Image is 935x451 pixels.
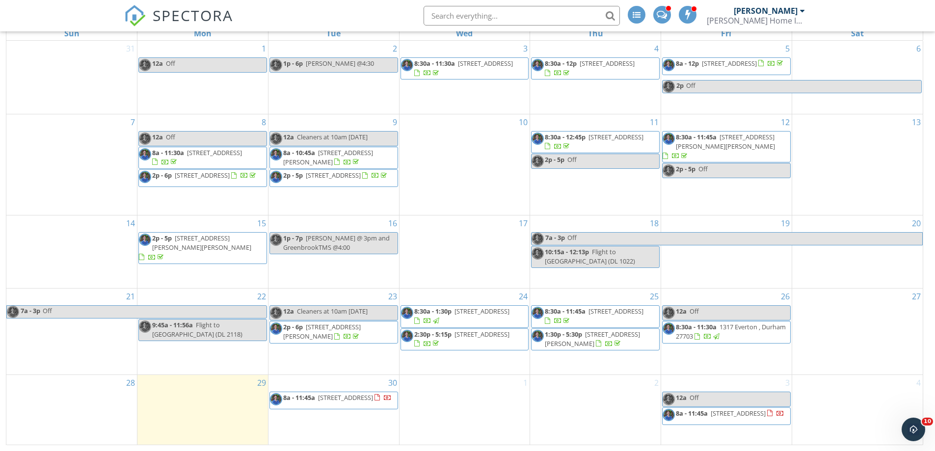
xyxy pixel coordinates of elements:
td: Go to September 23, 2025 [268,289,399,374]
a: Go to September 6, 2025 [914,41,923,56]
span: 2p - 5p [545,155,564,164]
img: rick__fb_photo_2.jpg [532,233,544,245]
span: 2p - 5p [676,164,695,173]
img: rick__fb_photo_2.jpg [663,409,675,421]
span: 2:30p - 5:15p [414,330,452,339]
td: Go to September 30, 2025 [268,374,399,445]
a: Go to October 1, 2025 [521,375,530,391]
img: rick__fb_photo_2.jpg [663,164,675,177]
a: 2:30p - 5:15p [STREET_ADDRESS] [401,328,529,350]
span: [STREET_ADDRESS][PERSON_NAME] [545,330,640,348]
td: Go to September 3, 2025 [399,41,530,114]
span: [STREET_ADDRESS] [187,148,242,157]
a: Go to August 31, 2025 [124,41,137,56]
a: 8a - 11:45a [STREET_ADDRESS] [283,393,392,402]
a: 8a - 12p [STREET_ADDRESS] [676,59,785,68]
span: [STREET_ADDRESS][PERSON_NAME][PERSON_NAME] [676,133,775,151]
span: 8:30a - 1:30p [414,307,452,316]
td: Go to September 21, 2025 [6,289,137,374]
span: 8:30a - 12p [545,59,577,68]
img: rick__fb_photo_2.jpg [663,322,675,335]
a: 8a - 11:45a [STREET_ADDRESS] [662,407,791,425]
a: 8:30a - 11:30a [STREET_ADDRESS] [414,59,513,77]
span: 8a - 12p [676,59,699,68]
a: 8:30a - 1:30p [STREET_ADDRESS] [414,307,509,325]
span: Off [690,307,699,316]
a: 2p - 6p [STREET_ADDRESS][PERSON_NAME] [269,321,398,343]
a: 1:30p - 5:30p [STREET_ADDRESS][PERSON_NAME] [545,330,640,348]
a: Go to September 3, 2025 [521,41,530,56]
img: rick__fb_photo_2.jpg [532,247,544,260]
span: [STREET_ADDRESS][PERSON_NAME][PERSON_NAME] [152,234,251,252]
a: 8:30a - 11:30a 1317 Everton , Durham 27703 [676,322,786,341]
td: Go to September 24, 2025 [399,289,530,374]
span: 8a - 11:30a [152,148,184,157]
span: [STREET_ADDRESS] [588,133,643,141]
td: Go to September 11, 2025 [530,114,661,215]
span: Cleaners at 10am [DATE] [297,133,368,141]
a: Sunday [62,27,81,40]
td: Go to September 26, 2025 [661,289,792,374]
span: Off [690,393,699,402]
td: Go to September 14, 2025 [6,215,137,289]
span: Off [567,155,577,164]
span: [STREET_ADDRESS][PERSON_NAME] [283,322,361,341]
a: Go to September 27, 2025 [910,289,923,304]
a: 8:30a - 11:45a [STREET_ADDRESS] [545,307,643,325]
a: Go to September 9, 2025 [391,114,399,130]
a: Go to September 20, 2025 [910,215,923,231]
span: 12a [676,393,687,402]
span: 12a [283,307,294,316]
span: [STREET_ADDRESS] [711,409,766,418]
span: 8:30a - 11:45a [676,133,717,141]
td: Go to October 1, 2025 [399,374,530,445]
span: 8a - 11:45a [676,409,708,418]
a: Go to October 4, 2025 [914,375,923,391]
td: Go to September 22, 2025 [137,289,268,374]
td: Go to September 9, 2025 [268,114,399,215]
td: Go to September 20, 2025 [792,215,923,289]
span: Off [166,133,175,141]
td: Go to October 4, 2025 [792,374,923,445]
span: 8:30a - 11:45a [545,307,586,316]
a: Go to September 30, 2025 [386,375,399,391]
span: Off [567,233,577,242]
img: rick__fb_photo_2.jpg [139,320,151,333]
td: Go to September 2, 2025 [268,41,399,114]
a: 2p - 6p [STREET_ADDRESS] [152,171,258,180]
span: [STREET_ADDRESS] [306,171,361,180]
td: Go to September 10, 2025 [399,114,530,215]
a: Saturday [849,27,866,40]
a: 2p - 5p [STREET_ADDRESS] [283,171,389,180]
a: 2p - 5p [STREET_ADDRESS] [269,169,398,187]
a: Go to September 19, 2025 [779,215,792,231]
td: Go to September 27, 2025 [792,289,923,374]
span: [STREET_ADDRESS] [454,307,509,316]
span: [STREET_ADDRESS] [318,393,373,402]
img: rick__fb_photo_2.jpg [401,59,413,71]
img: rick__fb_photo_2.jpg [532,133,544,145]
a: 8:30a - 11:45a [STREET_ADDRESS][PERSON_NAME][PERSON_NAME] [663,133,775,160]
span: Flight to [GEOGRAPHIC_DATA] (DL 1022) [545,247,635,265]
a: 8:30a - 11:45a [STREET_ADDRESS] [531,305,660,327]
a: Go to September 4, 2025 [652,41,661,56]
span: Cleaners at 10am [DATE] [297,307,368,316]
span: 12a [152,133,163,141]
span: [STREET_ADDRESS] [580,59,635,68]
a: 8a - 11:45a [STREET_ADDRESS] [676,409,784,418]
a: 2p - 6p [STREET_ADDRESS][PERSON_NAME] [283,322,361,341]
td: Go to September 6, 2025 [792,41,923,114]
img: The Best Home Inspection Software - Spectora [124,5,146,27]
a: 8a - 10:45a [STREET_ADDRESS][PERSON_NAME] [283,148,373,166]
a: Go to September 14, 2025 [124,215,137,231]
a: Go to September 1, 2025 [260,41,268,56]
img: rick__fb_photo_2.jpg [270,307,282,319]
span: [STREET_ADDRESS] [454,330,509,339]
span: [PERSON_NAME] @ 3pm and GreenbrookTMS @4:00 [283,234,390,252]
img: rick__fb_photo_2.jpg [270,322,282,335]
a: Go to September 18, 2025 [648,215,661,231]
img: rick__fb_photo_2.jpg [663,133,675,145]
img: rick__fb_photo_2.jpg [139,133,151,145]
a: 8:30a - 12p [STREET_ADDRESS] [531,57,660,80]
span: 2p - 6p [283,322,303,331]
